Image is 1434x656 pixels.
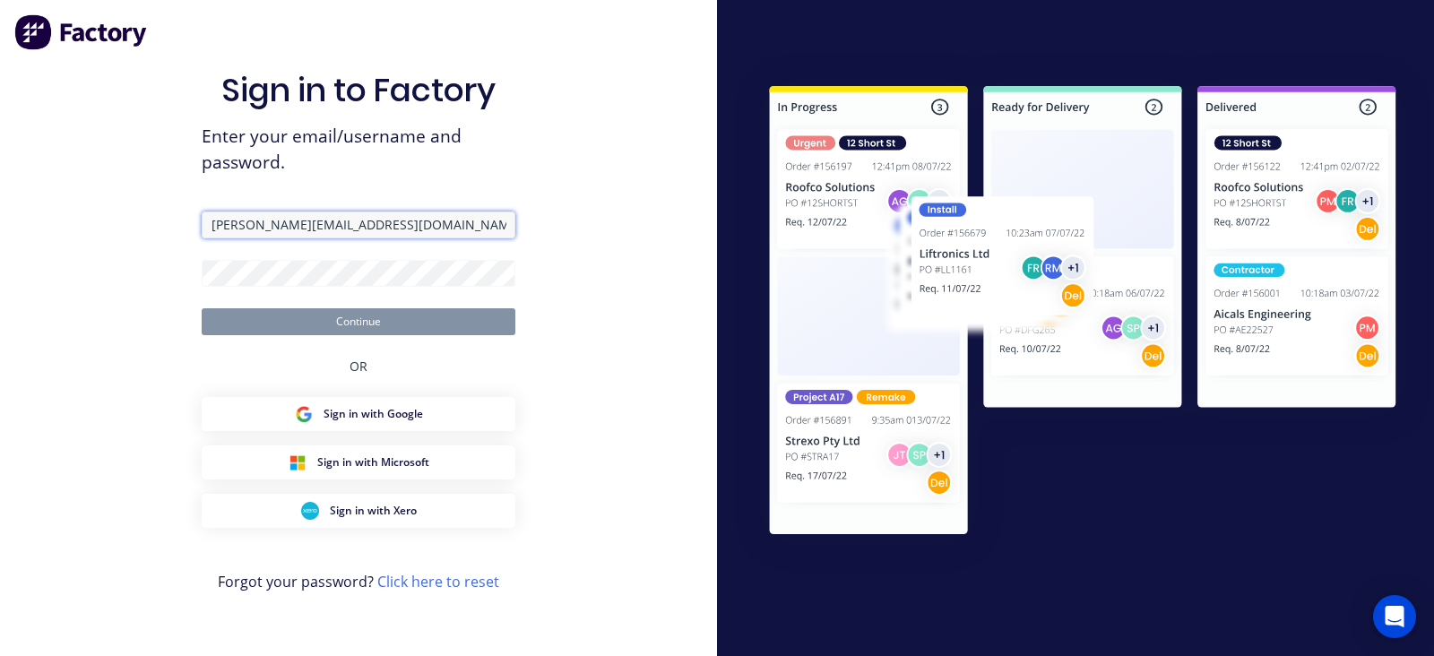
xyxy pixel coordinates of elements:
a: Click here to reset [377,572,499,591]
button: Google Sign inSign in with Google [202,397,515,431]
div: Open Intercom Messenger [1373,595,1416,638]
span: Sign in with Xero [330,503,417,519]
h1: Sign in to Factory [221,71,496,109]
img: Google Sign in [295,405,313,423]
span: Sign in with Google [324,406,423,422]
span: Forgot your password? [218,571,499,592]
input: Email/Username [202,211,515,238]
button: Xero Sign inSign in with Xero [202,494,515,528]
img: Factory [14,14,149,50]
span: Sign in with Microsoft [317,454,429,470]
img: Microsoft Sign in [289,453,307,471]
span: Enter your email/username and password. [202,124,515,176]
button: Microsoft Sign inSign in with Microsoft [202,445,515,479]
img: Xero Sign in [301,502,319,520]
div: OR [350,335,367,397]
img: Sign in [731,51,1434,575]
button: Continue [202,308,515,335]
